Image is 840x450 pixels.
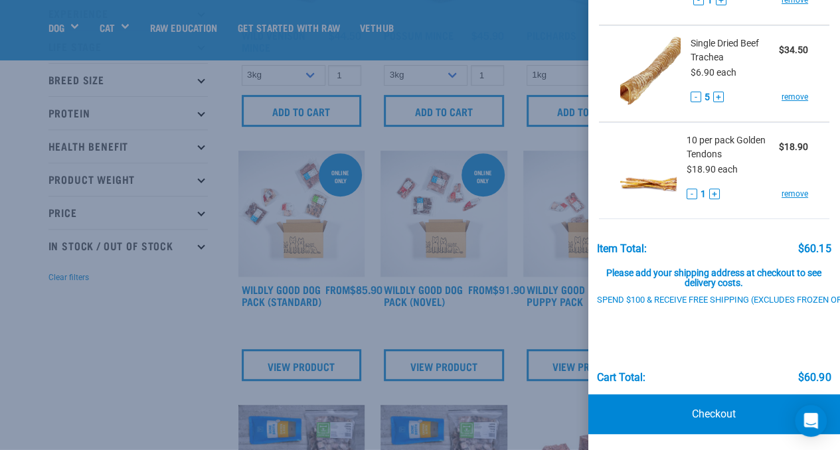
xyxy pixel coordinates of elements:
button: - [687,188,697,199]
span: $6.90 each [691,67,736,78]
div: Cart total: [597,372,645,384]
div: Item Total: [597,243,647,255]
a: remove [782,188,808,200]
button: - [691,92,701,102]
span: $18.90 each [687,164,738,175]
span: 1 [701,187,706,201]
div: Open Intercom Messenger [795,405,827,437]
div: $60.90 [798,372,831,384]
button: + [713,92,724,102]
strong: $18.90 [779,141,808,152]
img: Dried Beef Trachea [620,37,681,105]
div: Please add your shipping address at checkout to see delivery costs. [597,255,831,289]
div: $60.15 [798,243,831,255]
span: Single Dried Beef Trachea [691,37,779,64]
span: 10 per pack Golden Tendons [687,133,779,161]
button: + [709,188,720,199]
a: remove [782,91,808,103]
img: Golden Tendons [620,133,677,202]
strong: $34.50 [779,44,808,55]
span: 5 [705,90,710,104]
